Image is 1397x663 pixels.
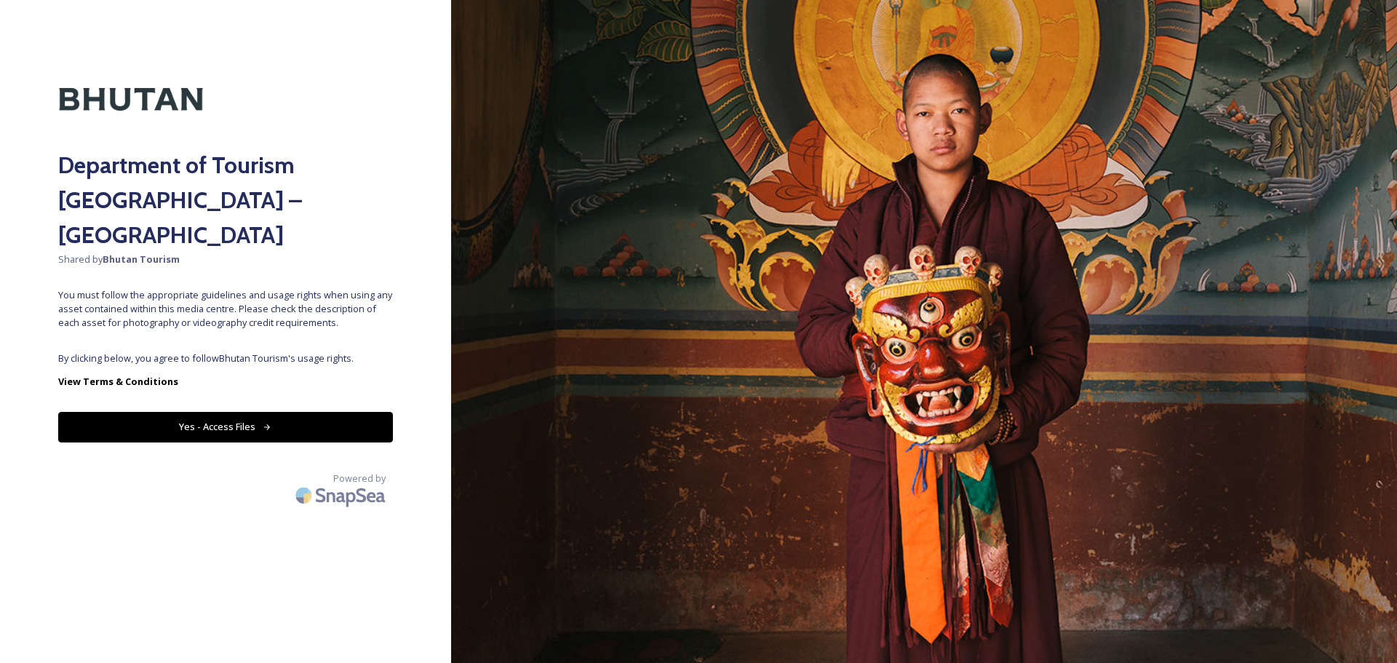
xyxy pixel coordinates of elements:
[58,148,393,253] h2: Department of Tourism [GEOGRAPHIC_DATA] – [GEOGRAPHIC_DATA]
[333,472,386,485] span: Powered by
[291,478,393,512] img: SnapSea Logo
[58,412,393,442] button: Yes - Access Files
[58,58,204,140] img: Kingdom-of-Bhutan-Logo.png
[58,375,178,388] strong: View Terms & Conditions
[58,253,393,266] span: Shared by
[58,373,393,390] a: View Terms & Conditions
[58,288,393,330] span: You must follow the appropriate guidelines and usage rights when using any asset contained within...
[103,253,180,266] strong: Bhutan Tourism
[58,352,393,365] span: By clicking below, you agree to follow Bhutan Tourism 's usage rights.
